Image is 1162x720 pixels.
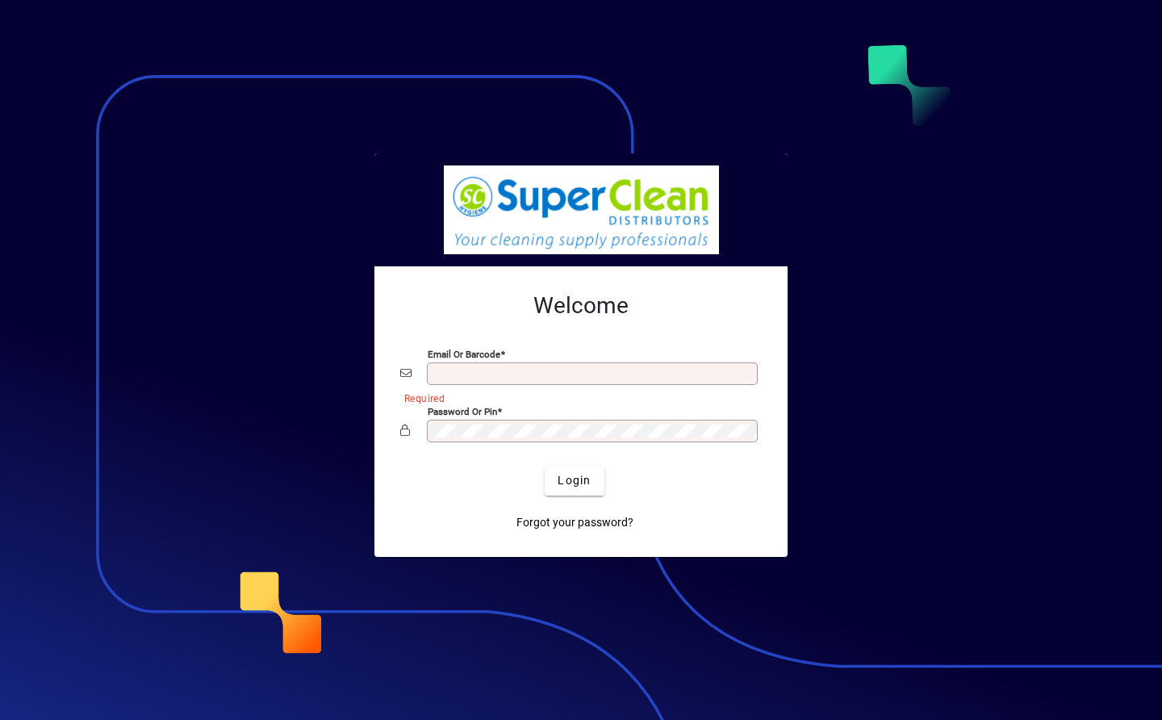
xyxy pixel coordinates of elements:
mat-error: Required [404,389,749,406]
button: Login [545,467,604,496]
mat-label: Password or Pin [428,405,497,417]
h2: Welcome [400,292,762,320]
span: Forgot your password? [516,514,633,531]
a: Forgot your password? [510,509,640,538]
span: Login [558,472,591,489]
mat-label: Email or Barcode [428,348,500,359]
